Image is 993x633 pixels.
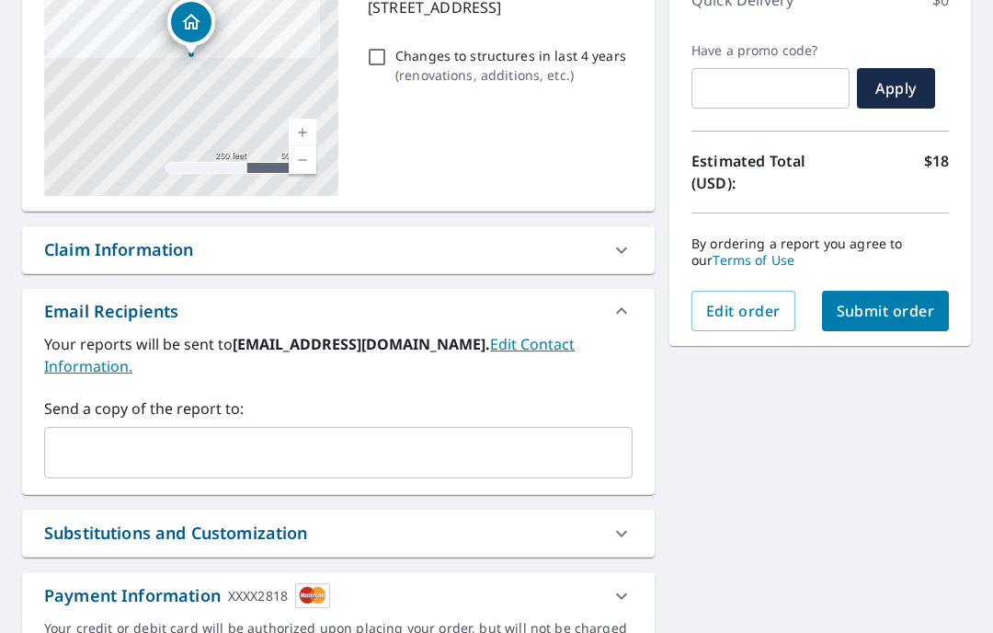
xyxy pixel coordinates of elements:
img: cardImage [295,583,330,608]
b: [EMAIL_ADDRESS][DOMAIN_NAME]. [233,334,490,354]
a: Terms of Use [713,251,794,269]
span: Submit order [837,301,935,321]
div: Substitutions and Customization [22,510,655,557]
div: Payment Information [44,583,330,608]
span: Edit order [706,301,781,321]
div: XXXX2818 [228,583,288,608]
div: Claim Information [22,226,655,273]
p: ( renovations, additions, etc. ) [395,65,626,85]
div: Email Recipients [22,289,655,333]
div: Email Recipients [44,299,178,324]
button: Apply [857,68,935,109]
p: Estimated Total (USD): [691,150,820,194]
span: Apply [872,78,920,98]
div: Payment InformationXXXX2818cardImage [22,572,655,619]
p: By ordering a report you agree to our [691,236,949,269]
label: Send a copy of the report to: [44,397,633,420]
label: Have a promo code? [691,42,850,59]
a: Current Level 17, Zoom Out [289,146,316,174]
label: Your reports will be sent to [44,333,633,377]
button: Edit order [691,291,795,331]
button: Submit order [822,291,950,331]
p: $18 [924,150,949,194]
div: Claim Information [44,237,194,262]
a: Current Level 17, Zoom In [289,119,316,146]
div: Substitutions and Customization [44,521,308,546]
p: Changes to structures in last 4 years [395,46,626,65]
